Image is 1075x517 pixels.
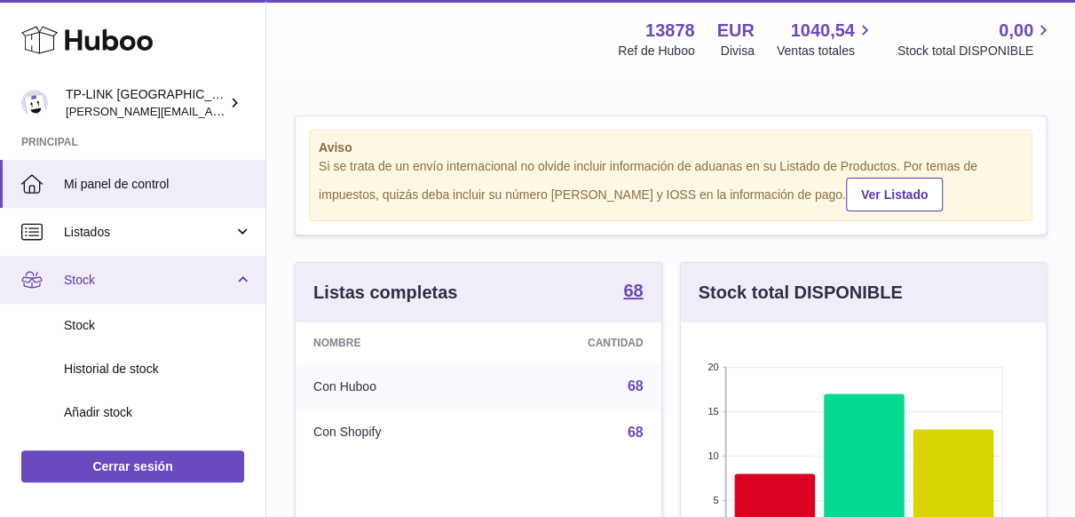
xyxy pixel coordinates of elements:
[777,19,875,60] a: 1040,54 Ventas totales
[707,450,718,461] text: 10
[699,281,903,305] h3: Stock total DISPONIBLE
[64,317,252,334] span: Stock
[717,19,755,43] strong: EUR
[628,378,644,394] a: 68
[64,176,252,193] span: Mi panel de control
[707,362,718,372] text: 20
[64,272,233,289] span: Stock
[66,86,225,120] div: TP-LINK [GEOGRAPHIC_DATA], SOCIEDAD LIMITADA
[846,178,943,211] a: Ver Listado
[790,19,854,43] span: 1040,54
[296,410,490,456] td: Con Shopify
[777,43,875,60] span: Ventas totales
[490,322,661,363] th: Cantidad
[618,43,694,60] div: Ref de Huboo
[623,282,643,303] a: 68
[66,104,356,118] span: [PERSON_NAME][EMAIL_ADDRESS][DOMAIN_NAME]
[296,363,490,410] td: Con Huboo
[313,281,457,305] h3: Listas completas
[319,139,1023,156] strong: Aviso
[319,158,1023,211] div: Si se trata de un envío internacional no olvide incluir información de aduanas en su Listado de P...
[21,450,244,482] a: Cerrar sesión
[64,361,252,378] span: Historial de stock
[623,282,643,299] strong: 68
[897,43,1054,60] span: Stock total DISPONIBLE
[21,90,48,116] img: celia.yan@tp-link.com
[628,425,644,440] a: 68
[897,19,1054,60] a: 0,00 Stock total DISPONIBLE
[713,495,718,505] text: 5
[64,224,233,241] span: Listados
[707,406,718,417] text: 15
[296,322,490,363] th: Nombre
[999,19,1033,43] span: 0,00
[721,43,755,60] div: Divisa
[64,404,252,421] span: Añadir stock
[645,19,695,43] strong: 13878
